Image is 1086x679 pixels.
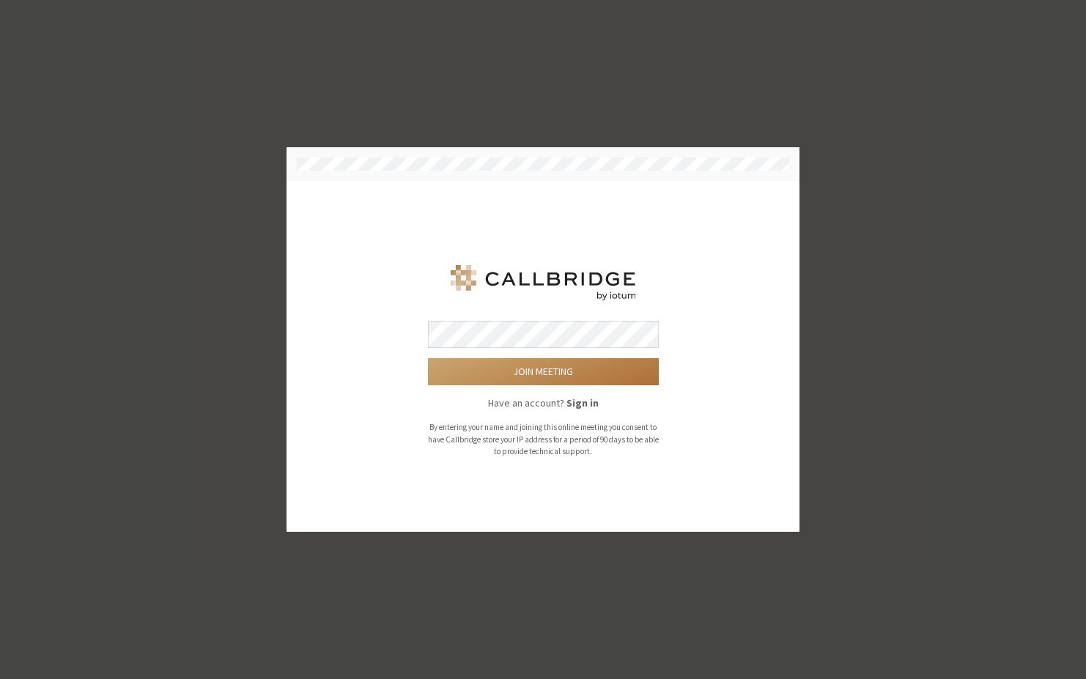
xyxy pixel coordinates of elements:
[448,265,638,300] img: Iotum
[428,421,659,458] p: By entering your name and joining this online meeting you consent to have Callbridge store your I...
[566,396,599,409] strong: Sign in
[566,396,599,411] button: Sign in
[428,396,659,411] p: Have an account?
[428,358,659,385] button: Join meeting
